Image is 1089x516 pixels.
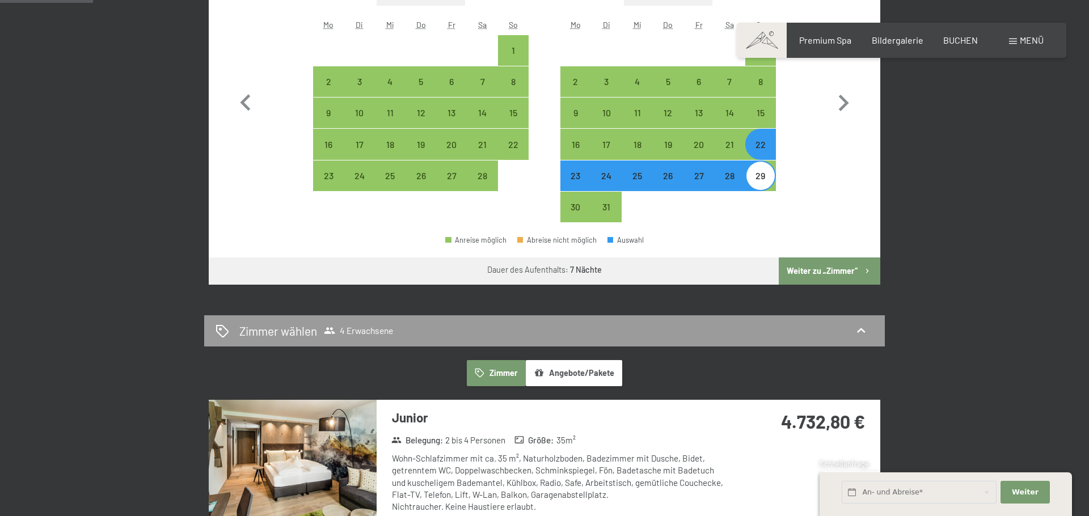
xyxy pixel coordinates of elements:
[654,108,682,137] div: 12
[591,98,622,128] div: Anreise möglich
[313,98,344,128] div: Mon Feb 09 2026
[562,171,590,200] div: 23
[345,77,373,105] div: 3
[592,140,621,168] div: 17
[560,98,591,128] div: Anreise möglich
[653,160,683,191] div: Thu Mar 26 2026
[560,160,591,191] div: Mon Mar 23 2026
[560,66,591,97] div: Mon Mar 02 2026
[591,66,622,97] div: Tue Mar 03 2026
[467,66,498,97] div: Anreise möglich
[623,171,651,200] div: 25
[607,236,644,244] div: Auswahl
[683,98,714,128] div: Anreise möglich
[509,20,518,29] abbr: Sonntag
[437,140,466,168] div: 20
[685,140,713,168] div: 20
[468,108,497,137] div: 14
[591,192,622,222] div: Anreise möglich
[436,98,467,128] div: Anreise möglich
[653,66,683,97] div: Thu Mar 05 2026
[714,160,745,191] div: Anreise möglich
[526,360,622,386] button: Angebote/Pakete
[781,411,865,432] strong: 4.732,80 €
[392,409,729,426] h3: Junior
[345,108,373,137] div: 10
[375,98,406,128] div: Wed Feb 11 2026
[499,77,527,105] div: 8
[313,160,344,191] div: Anreise möglich
[560,66,591,97] div: Anreise möglich
[407,77,435,105] div: 5
[1020,35,1044,45] span: Menü
[562,108,590,137] div: 9
[344,66,374,97] div: Anreise möglich
[560,192,591,222] div: Mon Mar 30 2026
[622,129,652,159] div: Anreise möglich
[745,129,776,159] div: Sun Mar 22 2026
[498,98,529,128] div: Sun Feb 15 2026
[592,171,621,200] div: 24
[498,129,529,159] div: Anreise möglich
[467,160,498,191] div: Anreise möglich
[745,160,776,191] div: Anreise möglich
[683,160,714,191] div: Fri Mar 27 2026
[745,66,776,97] div: Sun Mar 08 2026
[344,160,374,191] div: Anreise möglich
[1012,487,1039,497] span: Weiter
[437,77,466,105] div: 6
[685,108,713,137] div: 13
[406,160,436,191] div: Anreise möglich
[344,160,374,191] div: Tue Feb 24 2026
[375,66,406,97] div: Anreise möglich
[375,98,406,128] div: Anreise möglich
[872,35,923,45] a: Bildergalerie
[468,140,497,168] div: 21
[437,108,466,137] div: 13
[498,35,529,66] div: Sun Feb 01 2026
[570,265,602,274] b: 7 Nächte
[622,160,652,191] div: Anreise möglich
[445,434,505,446] span: 2 bis 4 Personen
[591,192,622,222] div: Tue Mar 31 2026
[746,140,775,168] div: 22
[654,140,682,168] div: 19
[591,129,622,159] div: Anreise möglich
[560,98,591,128] div: Mon Mar 09 2026
[622,98,652,128] div: Anreise möglich
[685,171,713,200] div: 27
[562,77,590,105] div: 2
[376,77,404,105] div: 4
[746,77,775,105] div: 8
[745,129,776,159] div: Anreise möglich
[468,77,497,105] div: 7
[634,20,641,29] abbr: Mittwoch
[725,20,734,29] abbr: Samstag
[467,98,498,128] div: Anreise möglich
[683,98,714,128] div: Fri Mar 13 2026
[623,108,651,137] div: 11
[467,360,526,386] button: Zimmer
[592,202,621,231] div: 31
[499,108,527,137] div: 15
[375,160,406,191] div: Wed Feb 25 2026
[562,202,590,231] div: 30
[499,140,527,168] div: 22
[556,434,576,446] span: 35 m²
[436,66,467,97] div: Anreise möglich
[344,66,374,97] div: Tue Feb 03 2026
[591,129,622,159] div: Tue Mar 17 2026
[376,171,404,200] div: 25
[313,66,344,97] div: Anreise möglich
[591,66,622,97] div: Anreise möglich
[344,98,374,128] div: Tue Feb 10 2026
[622,129,652,159] div: Wed Mar 18 2026
[745,66,776,97] div: Anreise möglich
[436,66,467,97] div: Fri Feb 06 2026
[375,129,406,159] div: Wed Feb 18 2026
[714,98,745,128] div: Sat Mar 14 2026
[406,98,436,128] div: Anreise möglich
[467,129,498,159] div: Anreise möglich
[756,20,765,29] abbr: Sonntag
[799,35,851,45] span: Premium Spa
